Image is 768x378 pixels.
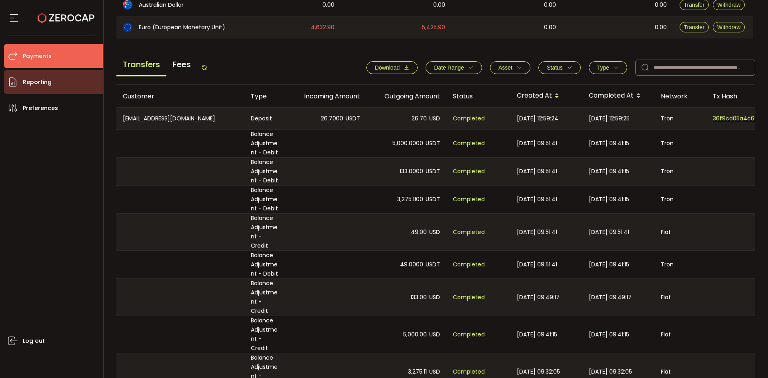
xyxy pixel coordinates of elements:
button: Type [589,61,627,74]
button: Date Range [426,61,482,74]
span: -4,632.90 [308,23,334,32]
span: [DATE] 09:41:15 [517,330,557,339]
span: [DATE] 09:51:41 [517,195,557,204]
span: Asset [498,64,512,71]
div: Tron [654,130,706,157]
div: Tron [654,251,706,278]
div: Outgoing Amount [366,92,446,101]
span: [DATE] 09:49:17 [517,293,560,302]
span: [DATE] 09:41:15 [589,195,629,204]
span: Preferences [23,102,58,114]
span: USD [429,330,440,339]
span: Completed [453,167,485,176]
span: Completed [453,260,485,269]
span: Transfer [684,24,705,30]
span: USD [429,367,440,376]
span: 0.00 [433,0,445,10]
span: 26.7000 [321,114,343,123]
span: Reporting [23,76,52,88]
span: Completed [453,195,485,204]
span: [DATE] 09:41:15 [589,167,629,176]
span: [DATE] 09:41:15 [589,330,629,339]
button: Withdraw [713,22,745,32]
div: Tron [654,186,706,213]
div: Balance Adjustment - Credit [244,316,286,353]
span: -5,425.90 [419,23,445,32]
span: [DATE] 12:59:25 [589,114,630,123]
span: Download [375,64,400,71]
span: USDT [426,139,440,148]
span: Type [597,64,609,71]
div: Balance Adjustment - Debit [244,186,286,213]
span: 133.0000 [400,167,423,176]
span: 0.00 [544,23,556,32]
span: USDT [426,260,440,269]
img: eur_portfolio.svg [123,22,132,32]
span: [DATE] 09:51:41 [517,167,557,176]
span: 3,275.11 [408,367,427,376]
div: Customer [116,92,244,101]
span: Withdraw [717,24,740,30]
span: USDT [426,195,440,204]
div: Fiat [654,279,706,316]
button: Status [538,61,581,74]
span: USDT [346,114,360,123]
div: Created At [510,89,582,103]
span: Completed [453,228,485,237]
span: [DATE] 09:51:41 [589,228,629,237]
span: USD [429,293,440,302]
span: Euro (European Monetary Unit) [139,23,225,32]
div: Completed At [582,89,654,103]
div: Fiat [654,214,706,250]
span: [DATE] 09:41:15 [589,260,629,269]
div: Type [244,92,286,101]
button: Download [366,61,418,74]
span: [DATE] 09:32:05 [589,367,632,376]
div: Deposit [244,108,286,129]
span: 0.00 [544,0,556,10]
span: Completed [453,139,485,148]
button: Transfer [680,22,709,32]
div: Tron [654,108,706,129]
span: 0.00 [655,23,667,32]
span: USD [429,228,440,237]
span: Completed [453,330,485,339]
div: Fiat [654,316,706,353]
div: Tron [654,158,706,185]
span: 133.00 [410,293,427,302]
span: 5,000.00 [403,330,427,339]
span: [DATE] 09:51:41 [517,139,557,148]
span: Australian Dollar [139,1,184,9]
span: 5,000.0000 [392,139,423,148]
span: [DATE] 09:32:05 [517,367,560,376]
span: Transfer [684,2,705,8]
span: USD [429,114,440,123]
span: USDT [426,167,440,176]
iframe: Chat Widget [728,340,768,378]
span: [DATE] 09:51:41 [517,228,557,237]
span: Date Range [434,64,464,71]
span: Completed [453,367,485,376]
div: [EMAIL_ADDRESS][DOMAIN_NAME] [116,108,244,129]
span: 49.0000 [400,260,423,269]
span: 0.00 [655,0,667,10]
span: [DATE] 12:59:24 [517,114,558,123]
span: Transfers [116,54,166,76]
span: 49.00 [411,228,427,237]
span: 0.00 [322,0,334,10]
span: 26.70 [412,114,427,123]
div: Network [654,92,706,101]
div: Balance Adjustment - Credit [244,214,286,250]
span: 3,275.1100 [397,195,423,204]
span: Completed [453,293,485,302]
span: [DATE] 09:51:41 [517,260,557,269]
div: Status [446,92,510,101]
span: Completed [453,114,485,123]
span: [DATE] 09:49:17 [589,293,632,302]
div: Balance Adjustment - Debit [244,251,286,278]
span: Fees [166,54,197,75]
div: Incoming Amount [286,92,366,101]
span: [DATE] 09:41:15 [589,139,629,148]
div: Balance Adjustment - Debit [244,158,286,185]
span: Payments [23,50,52,62]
